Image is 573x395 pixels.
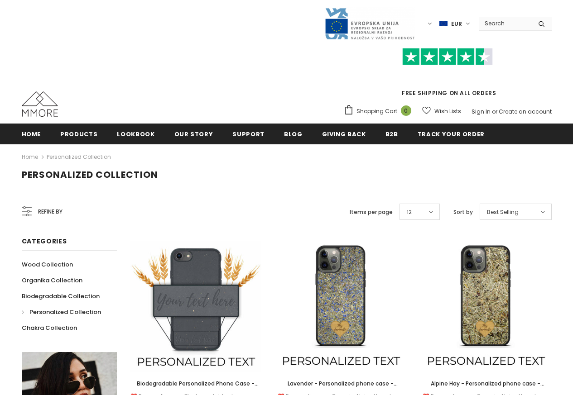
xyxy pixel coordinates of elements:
[47,153,111,161] a: Personalized Collection
[499,108,552,115] a: Create an account
[418,124,485,144] a: Track your order
[434,107,461,116] span: Wish Lists
[487,208,519,217] span: Best Selling
[22,152,38,162] a: Home
[22,257,73,272] a: Wood Collection
[22,304,101,320] a: Personalized Collection
[492,108,497,115] span: or
[479,17,531,30] input: Search Site
[356,107,397,116] span: Shopping Cart
[117,130,154,138] span: Lookbook
[472,108,491,115] a: Sign In
[451,19,462,29] span: EUR
[453,208,473,217] label: Sort by
[174,124,213,144] a: Our Story
[60,124,97,144] a: Products
[401,105,411,116] span: 0
[174,130,213,138] span: Our Story
[422,103,461,119] a: Wish Lists
[284,130,303,138] span: Blog
[22,288,100,304] a: Biodegradable Collection
[322,124,366,144] a: Giving back
[407,208,412,217] span: 12
[22,130,41,138] span: Home
[22,124,41,144] a: Home
[344,105,416,118] a: Shopping Cart 0
[22,260,73,269] span: Wood Collection
[60,130,97,138] span: Products
[324,19,415,27] a: Javni Razpis
[22,324,77,332] span: Chakra Collection
[420,379,552,389] a: Alpine Hay - Personalized phone case - Personalized gift
[324,7,415,40] img: Javni Razpis
[322,130,366,138] span: Giving back
[418,130,485,138] span: Track your order
[350,208,393,217] label: Items per page
[130,379,262,389] a: Biodegradable Personalized Phone Case - Black
[402,48,493,66] img: Trust Pilot Stars
[22,276,82,285] span: Organika Collection
[284,124,303,144] a: Blog
[117,124,154,144] a: Lookbook
[22,91,58,117] img: MMORE Cases
[22,237,67,246] span: Categories
[344,65,552,89] iframe: Customer reviews powered by Trustpilot
[385,130,398,138] span: B2B
[22,320,77,336] a: Chakra Collection
[29,308,101,316] span: Personalized Collection
[22,272,82,288] a: Organika Collection
[22,292,100,300] span: Biodegradable Collection
[22,168,158,181] span: Personalized Collection
[344,52,552,97] span: FREE SHIPPING ON ALL ORDERS
[275,379,407,389] a: Lavender - Personalized phone case - Personalized gift
[385,124,398,144] a: B2B
[232,124,265,144] a: support
[38,207,63,217] span: Refine by
[232,130,265,138] span: support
